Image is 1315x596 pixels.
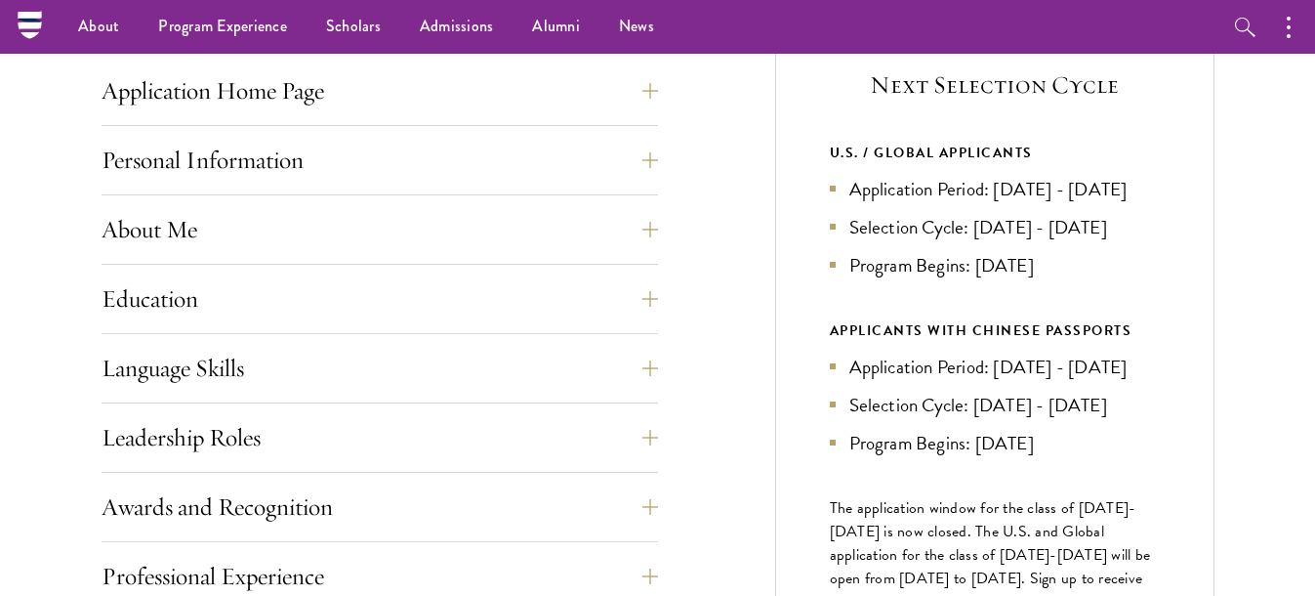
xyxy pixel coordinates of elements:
[830,251,1160,279] li: Program Begins: [DATE]
[830,429,1160,457] li: Program Begins: [DATE]
[102,414,658,461] button: Leadership Roles
[102,67,658,114] button: Application Home Page
[102,345,658,392] button: Language Skills
[830,141,1160,165] div: U.S. / GLOBAL APPLICANTS
[830,175,1160,203] li: Application Period: [DATE] - [DATE]
[830,68,1160,102] h5: Next Selection Cycle
[830,391,1160,419] li: Selection Cycle: [DATE] - [DATE]
[830,353,1160,381] li: Application Period: [DATE] - [DATE]
[102,206,658,253] button: About Me
[102,276,658,322] button: Education
[102,137,658,184] button: Personal Information
[830,319,1160,343] div: APPLICANTS WITH CHINESE PASSPORTS
[830,213,1160,241] li: Selection Cycle: [DATE] - [DATE]
[102,484,658,531] button: Awards and Recognition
